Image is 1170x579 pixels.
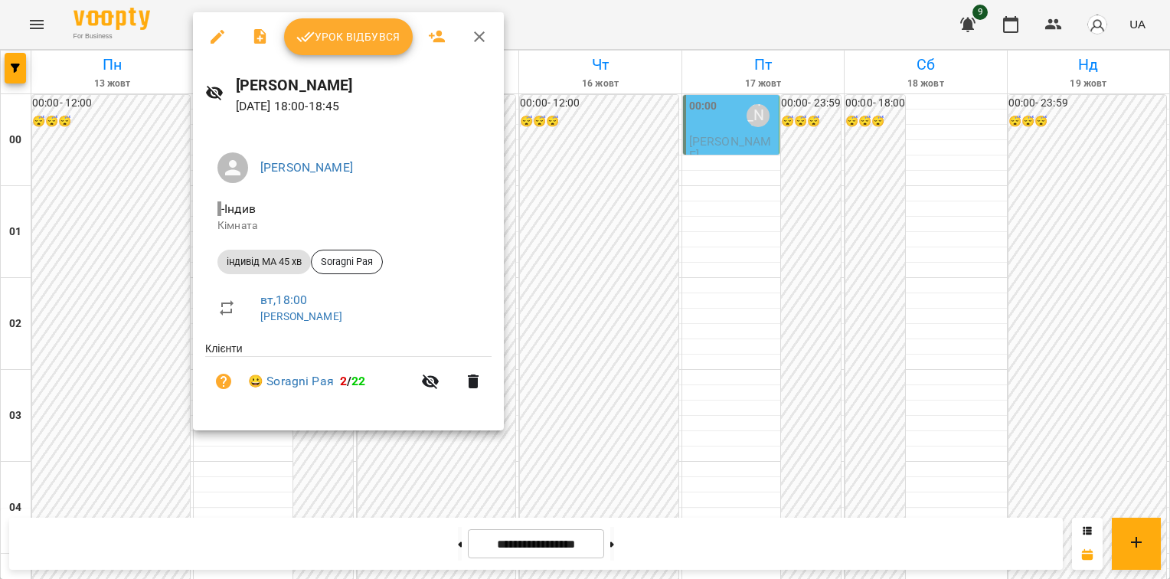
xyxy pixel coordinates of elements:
span: 22 [351,374,365,388]
a: 😀 Soragni Рая [248,372,334,391]
a: вт , 18:00 [260,293,307,307]
span: 2 [340,374,347,388]
span: Soragni Рая [312,255,382,269]
div: Soragni Рая [311,250,383,274]
ul: Клієнти [205,341,492,412]
span: індивід МА 45 хв [217,255,311,269]
h6: [PERSON_NAME] [236,74,492,97]
a: [PERSON_NAME] [260,310,342,322]
span: - Індив [217,201,259,216]
a: [PERSON_NAME] [260,160,353,175]
button: Візит ще не сплачено. Додати оплату? [205,363,242,400]
p: [DATE] 18:00 - 18:45 [236,97,492,116]
span: Урок відбувся [296,28,400,46]
b: / [340,374,366,388]
button: Урок відбувся [284,18,413,55]
p: Кімната [217,218,479,234]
